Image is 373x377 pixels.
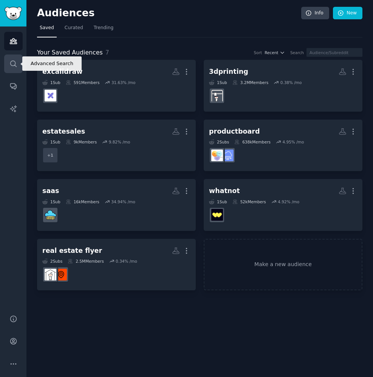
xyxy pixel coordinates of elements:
[209,199,227,204] div: 1 Sub
[232,199,266,204] div: 52k Members
[333,7,362,20] a: New
[37,7,301,19] h2: Audiences
[40,25,54,31] span: Saved
[204,179,362,231] a: whatnot1Sub52kMembers4.92% /mowhatnotapp
[209,80,227,85] div: 1 Sub
[234,139,271,145] div: 638k Members
[42,259,62,264] div: 2 Sub s
[211,150,223,161] img: ProductManagement
[45,209,56,221] img: micro_saas
[306,48,362,57] input: Audience/Subreddit
[209,139,229,145] div: 2 Sub s
[55,269,67,280] img: CommercialRealEstate
[37,22,57,37] a: Saved
[42,80,60,85] div: 1 Sub
[116,259,137,264] div: 0.34 % /mo
[111,80,136,85] div: 31.63 % /mo
[105,49,109,56] span: 7
[42,199,60,204] div: 1 Sub
[66,80,100,85] div: 591 Members
[45,90,56,101] img: Excalidraw
[37,60,196,112] a: excalidraw1Sub591Members31.63% /moExcalidraw
[42,67,82,76] div: excalidraw
[45,269,56,280] img: RealEstate
[66,199,99,204] div: 16k Members
[211,90,223,101] img: 3Dprinting
[37,120,196,171] a: estatesales1Sub9kMembers9.82% /mo+1
[301,7,329,20] a: Info
[68,259,104,264] div: 2.5M Members
[111,199,135,204] div: 34.94 % /mo
[42,246,102,255] div: real estate flyer
[209,67,248,76] div: 3dprinting
[265,50,278,55] span: Recent
[290,50,304,55] div: Search
[204,120,362,171] a: productboard2Subs638kMembers4.95% /moSaaSProductManagement
[66,139,97,145] div: 9k Members
[209,186,240,196] div: whatnot
[204,60,362,112] a: 3dprinting1Sub3.2MMembers0.38% /mo3Dprinting
[65,25,83,31] span: Curated
[42,147,58,163] div: + 1
[37,48,103,58] span: Your Saved Audiences
[109,139,130,145] div: 9.82 % /mo
[265,50,285,55] button: Recent
[62,22,86,37] a: Curated
[42,127,85,136] div: estatesales
[278,199,299,204] div: 4.92 % /mo
[91,22,116,37] a: Trending
[211,209,223,221] img: whatnotapp
[280,80,302,85] div: 0.38 % /mo
[42,139,60,145] div: 1 Sub
[232,80,268,85] div: 3.2M Members
[209,127,260,136] div: productboard
[42,186,59,196] div: saas
[5,7,22,20] img: GummySearch logo
[204,239,362,291] a: Make a new audience
[222,150,234,161] img: SaaS
[37,179,196,231] a: saas1Sub16kMembers34.94% /momicro_saas
[282,139,304,145] div: 4.95 % /mo
[254,50,262,55] div: Sort
[37,239,196,291] a: real estate flyer2Subs2.5MMembers0.34% /moCommercialRealEstateRealEstate
[94,25,113,31] span: Trending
